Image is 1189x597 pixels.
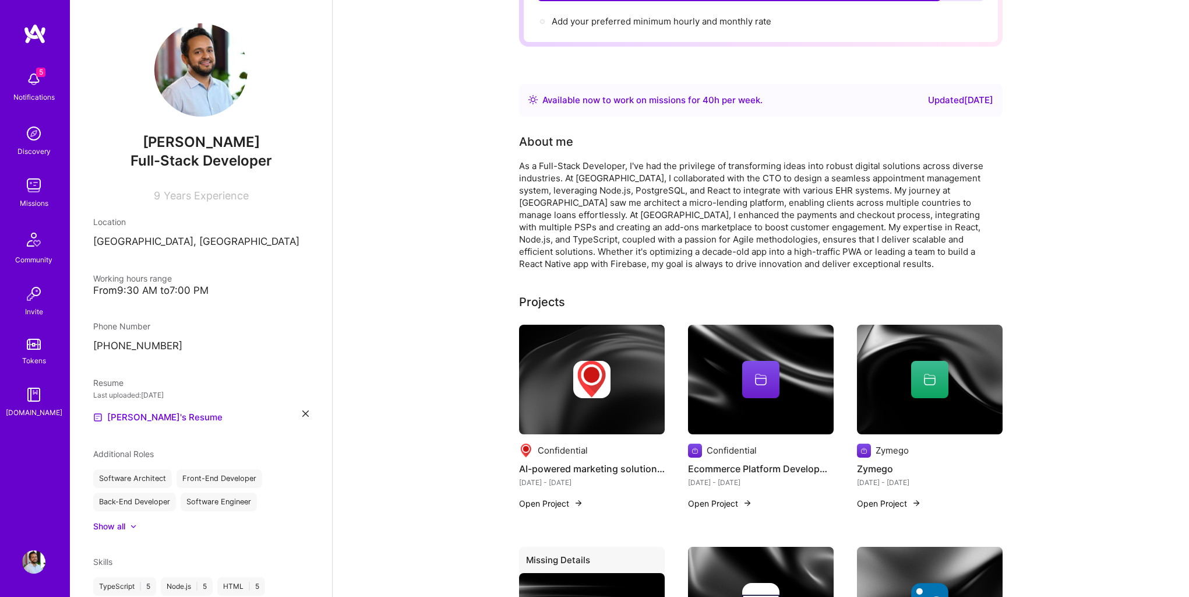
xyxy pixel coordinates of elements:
span: Add your preferred minimum hourly and monthly rate [552,16,771,27]
div: Confidential [707,444,757,456]
div: Projects [519,293,565,311]
div: Back-End Developer [93,493,176,511]
button: Open Project [857,497,921,510]
span: 40 [703,94,714,106]
img: User Avatar [22,550,45,574]
span: Phone Number [93,321,150,331]
div: Invite [25,305,43,318]
img: cover [857,325,1003,434]
span: Years Experience [164,189,249,202]
button: Open Project [519,497,583,510]
div: Show all [93,521,125,532]
div: Community [15,254,52,266]
img: Company logo [573,361,611,398]
h4: AI-powered marketing solutions.(Senior Fullstack Engineer) [519,461,665,476]
img: teamwork [22,174,45,197]
span: Resume [93,378,124,388]
p: [PHONE_NUMBER] [93,339,309,353]
a: User Avatar [19,550,48,574]
img: Resume [93,413,103,422]
div: Updated [DATE] [928,93,993,107]
div: Location [93,216,309,228]
img: User Avatar [154,23,248,117]
div: As a Full-Stack Developer, I've had the privilege of transforming ideas into robust digital solut... [519,160,985,270]
div: [DATE] - [DATE] [519,476,665,489]
div: HTML 5 [217,577,265,596]
div: Missing Details [519,547,665,578]
a: [PERSON_NAME]'s Resume [93,410,223,424]
img: bell [22,68,45,91]
img: tokens [27,339,41,350]
h4: Ecommerce Platform Development [688,461,834,476]
img: Community [20,226,48,254]
img: cover [688,325,834,434]
span: 9 [154,189,160,202]
div: Front-End Developer [177,469,262,488]
span: | [196,582,198,591]
div: Software Engineer [181,493,257,511]
div: Available now to work on missions for h per week . [542,93,763,107]
img: Company logo [519,444,533,458]
div: Tokens [22,354,46,367]
img: arrow-right [912,498,921,508]
img: Invite [22,282,45,305]
h4: Zymego [857,461,1003,476]
div: About me [519,133,573,150]
span: Additional Roles [93,449,154,459]
i: icon Close [302,410,309,417]
img: discovery [22,122,45,145]
span: | [248,582,250,591]
img: arrow-right [574,498,583,508]
span: 5 [36,68,45,77]
div: Software Architect [93,469,172,488]
div: [DOMAIN_NAME] [6,406,62,419]
div: Notifications [13,91,55,103]
div: Node.js 5 [161,577,213,596]
span: Full-Stack Developer [130,152,272,169]
span: [PERSON_NAME] [93,134,309,151]
div: Zymego [876,444,909,456]
div: [DATE] - [DATE] [857,476,1003,489]
div: Missions [20,197,48,209]
img: arrow-right [743,498,752,508]
span: | [139,582,142,591]
img: Company logo [688,444,702,458]
p: [GEOGRAPHIC_DATA], [GEOGRAPHIC_DATA] [93,235,309,249]
img: Availability [528,95,538,104]
div: [DATE] - [DATE] [688,476,834,489]
div: From 9:30 AM to 7:00 PM [93,285,309,297]
div: Last uploaded: [DATE] [93,389,309,401]
img: logo [23,23,47,44]
span: Skills [93,557,112,567]
div: TypeScript 5 [93,577,156,596]
span: Working hours range [93,273,172,283]
img: guide book [22,383,45,406]
div: Confidential [538,444,588,456]
img: Company logo [857,444,871,458]
button: Open Project [688,497,752,510]
div: Discovery [17,145,51,157]
img: cover [519,325,665,434]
